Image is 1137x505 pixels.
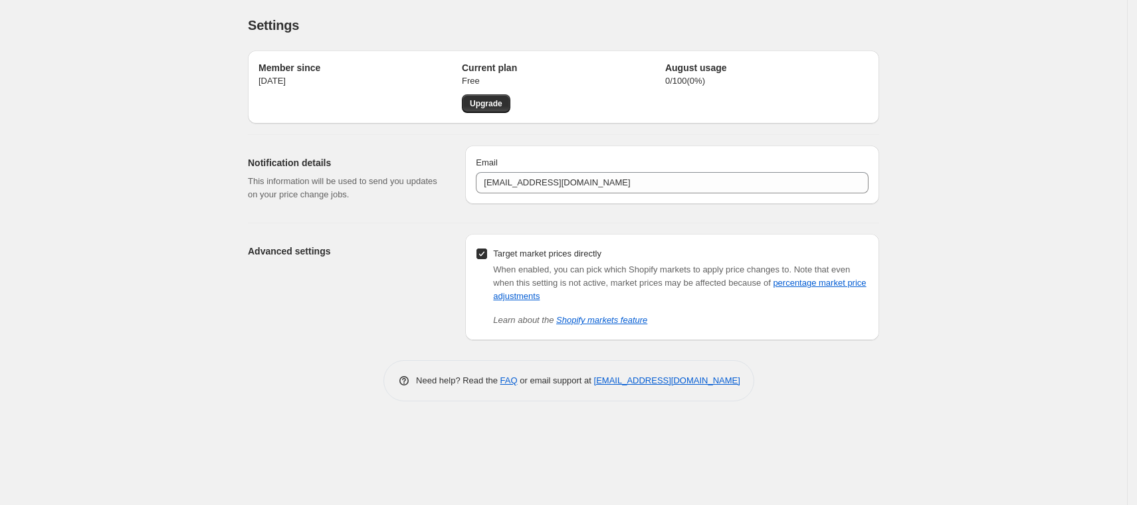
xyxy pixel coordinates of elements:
[493,264,866,301] span: Note that even when this setting is not active, market prices may be affected because of
[594,375,740,385] a: [EMAIL_ADDRESS][DOMAIN_NAME]
[258,61,462,74] h2: Member since
[500,375,518,385] a: FAQ
[248,175,444,201] p: This information will be used to send you updates on your price change jobs.
[518,375,594,385] span: or email support at
[258,74,462,88] p: [DATE]
[556,315,647,325] a: Shopify markets feature
[470,98,502,109] span: Upgrade
[248,18,299,33] span: Settings
[462,74,665,88] p: Free
[462,94,510,113] a: Upgrade
[476,157,498,167] span: Email
[493,264,791,274] span: When enabled, you can pick which Shopify markets to apply price changes to.
[462,61,665,74] h2: Current plan
[493,249,601,258] span: Target market prices directly
[665,74,869,88] p: 0 / 100 ( 0 %)
[416,375,500,385] span: Need help? Read the
[248,156,444,169] h2: Notification details
[493,315,647,325] i: Learn about the
[665,61,869,74] h2: August usage
[248,245,444,258] h2: Advanced settings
